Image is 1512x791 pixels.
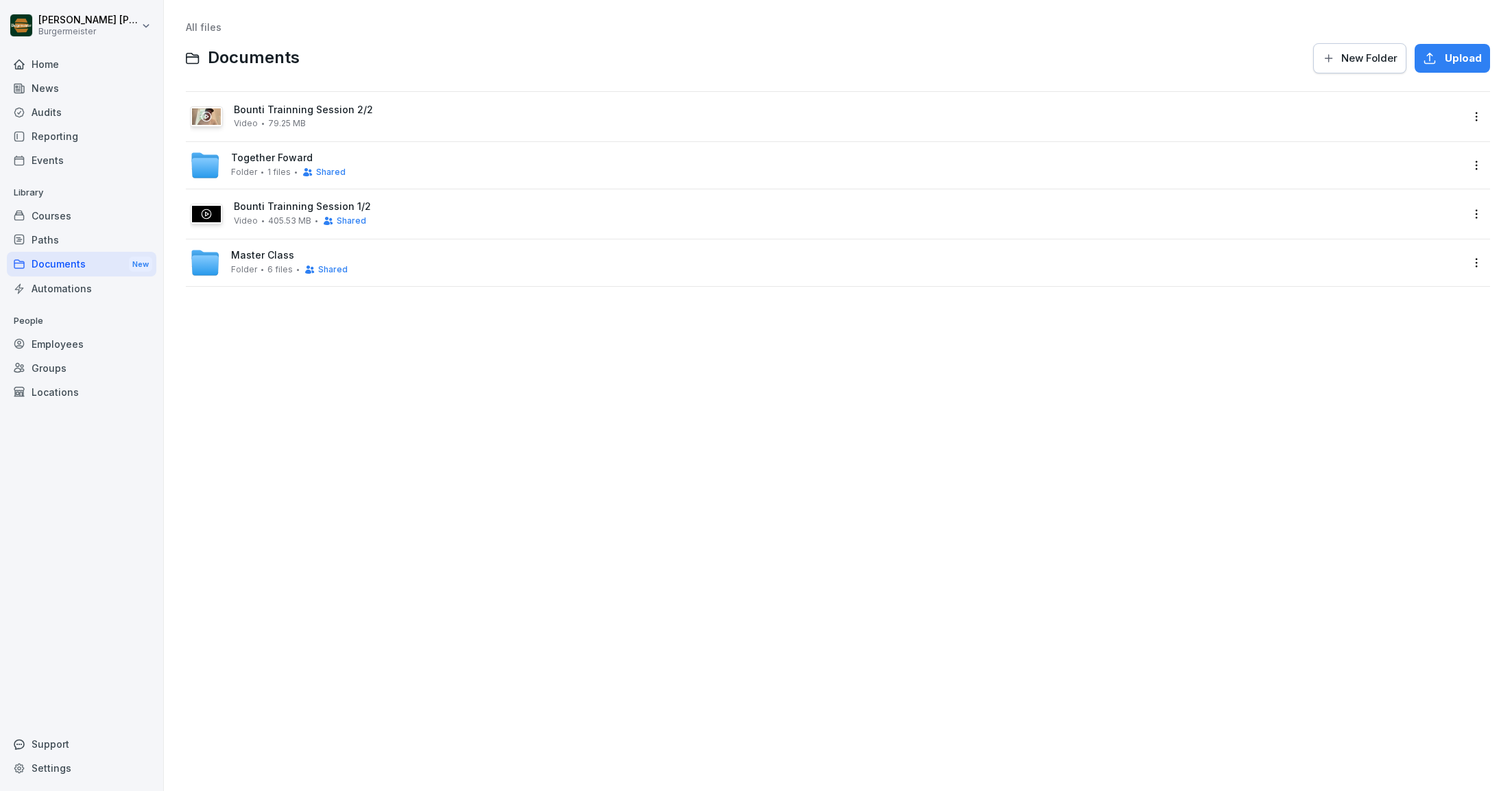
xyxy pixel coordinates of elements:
[7,310,156,332] p: People
[234,216,258,226] span: Video
[337,216,366,226] span: Shared
[7,252,156,277] a: DocumentsNew
[7,148,156,172] a: Events
[38,14,139,26] p: [PERSON_NAME] [PERSON_NAME] [PERSON_NAME]
[38,27,139,36] p: Burgermeister
[7,182,156,204] p: Library
[208,48,300,68] span: Documents
[190,248,1461,278] a: Master ClassFolder6 filesShared
[7,356,156,380] a: Groups
[1415,44,1490,73] button: Upload
[318,265,348,274] span: Shared
[267,265,293,274] span: 6 files
[234,201,1461,213] span: Bounti Trainning Session 1/2
[186,21,221,33] a: All files
[7,252,156,277] div: Documents
[231,152,313,164] span: Together Foward
[1341,51,1397,66] span: New Folder
[234,104,1461,116] span: Bounti Trainning Session 2/2
[7,332,156,356] a: Employees
[231,167,257,177] span: Folder
[1313,43,1406,73] button: New Folder
[231,250,294,261] span: Master Class
[234,119,258,128] span: Video
[7,204,156,228] a: Courses
[7,276,156,300] a: Automations
[7,124,156,148] a: Reporting
[7,732,156,756] div: Support
[7,228,156,252] a: Paths
[7,52,156,76] a: Home
[316,167,346,177] span: Shared
[267,167,291,177] span: 1 files
[268,216,311,226] span: 405.53 MB
[268,119,306,128] span: 79.25 MB
[129,257,152,272] div: New
[7,756,156,780] a: Settings
[190,150,1461,180] a: Together FowardFolder1 filesShared
[1445,51,1482,66] span: Upload
[7,380,156,404] a: Locations
[7,76,156,100] a: News
[231,265,257,274] span: Folder
[7,100,156,124] a: Audits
